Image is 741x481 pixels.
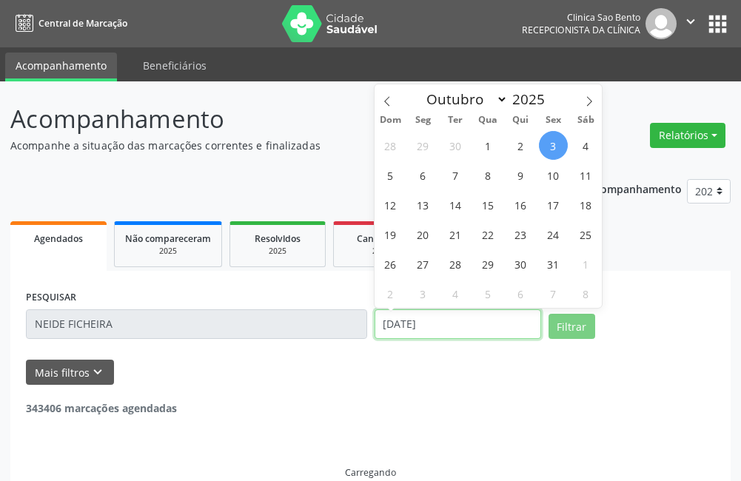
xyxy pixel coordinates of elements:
div: Clinica Sao Bento [522,11,640,24]
span: Novembro 1, 2025 [571,249,600,278]
span: Qua [472,115,504,125]
span: Sex [537,115,569,125]
i: keyboard_arrow_down [90,364,106,380]
span: Seg [406,115,439,125]
span: Outubro 15, 2025 [474,190,503,219]
span: Outubro 4, 2025 [571,131,600,160]
span: Setembro 30, 2025 [441,131,470,160]
span: Outubro 16, 2025 [506,190,535,219]
img: img [646,8,677,39]
a: Beneficiários [133,53,217,78]
span: Setembro 28, 2025 [376,131,405,160]
span: Novembro 2, 2025 [376,279,405,308]
span: Outubro 2, 2025 [506,131,535,160]
span: Outubro 24, 2025 [539,220,568,249]
span: Outubro 20, 2025 [409,220,437,249]
span: Outubro 25, 2025 [571,220,600,249]
span: Outubro 5, 2025 [376,161,405,189]
span: Outubro 9, 2025 [506,161,535,189]
span: Outubro 19, 2025 [376,220,405,249]
span: Resolvidos [255,232,301,245]
input: Nome, código do beneficiário ou CPF [26,309,367,339]
span: Outubro 14, 2025 [441,190,470,219]
span: Outubro 3, 2025 [539,131,568,160]
span: Novembro 3, 2025 [409,279,437,308]
span: Outubro 29, 2025 [474,249,503,278]
span: Outubro 22, 2025 [474,220,503,249]
span: Novembro 4, 2025 [441,279,470,308]
span: Outubro 31, 2025 [539,249,568,278]
a: Acompanhamento [5,53,117,81]
span: Dom [375,115,407,125]
span: Outubro 21, 2025 [441,220,470,249]
input: Year [508,90,557,109]
p: Ano de acompanhamento [551,179,682,198]
span: Ter [439,115,472,125]
strong: 343406 marcações agendadas [26,401,177,415]
div: 2025 [241,246,315,257]
span: Novembro 8, 2025 [571,279,600,308]
span: Outubro 13, 2025 [409,190,437,219]
span: Setembro 29, 2025 [409,131,437,160]
a: Central de Marcação [10,11,127,36]
span: Novembro 7, 2025 [539,279,568,308]
button: apps [705,11,731,37]
span: Outubro 6, 2025 [409,161,437,189]
select: Month [420,89,509,110]
span: Outubro 10, 2025 [539,161,568,189]
span: Agendados [34,232,83,245]
span: Outubro 27, 2025 [409,249,437,278]
p: Acompanhe a situação das marcações correntes e finalizadas [10,138,514,153]
p: Acompanhamento [10,101,514,138]
span: Cancelados [357,232,406,245]
span: Não compareceram [125,232,211,245]
span: Outubro 11, 2025 [571,161,600,189]
span: Sáb [569,115,602,125]
span: Novembro 6, 2025 [506,279,535,308]
span: Outubro 1, 2025 [474,131,503,160]
div: 2025 [125,246,211,257]
span: Outubro 23, 2025 [506,220,535,249]
i:  [683,13,699,30]
button: Mais filtroskeyboard_arrow_down [26,360,114,386]
button: Filtrar [549,314,595,339]
span: Outubro 8, 2025 [474,161,503,189]
span: Outubro 12, 2025 [376,190,405,219]
span: Central de Marcação [38,17,127,30]
label: PESQUISAR [26,286,76,309]
input: Selecione um intervalo [375,309,541,339]
div: Carregando [345,466,396,479]
span: Novembro 5, 2025 [474,279,503,308]
span: Outubro 17, 2025 [539,190,568,219]
span: Outubro 18, 2025 [571,190,600,219]
div: 2025 [344,246,418,257]
span: Outubro 26, 2025 [376,249,405,278]
span: Outubro 7, 2025 [441,161,470,189]
span: Recepcionista da clínica [522,24,640,36]
button: Relatórios [650,123,725,148]
span: Outubro 30, 2025 [506,249,535,278]
button:  [677,8,705,39]
span: Qui [504,115,537,125]
span: Outubro 28, 2025 [441,249,470,278]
